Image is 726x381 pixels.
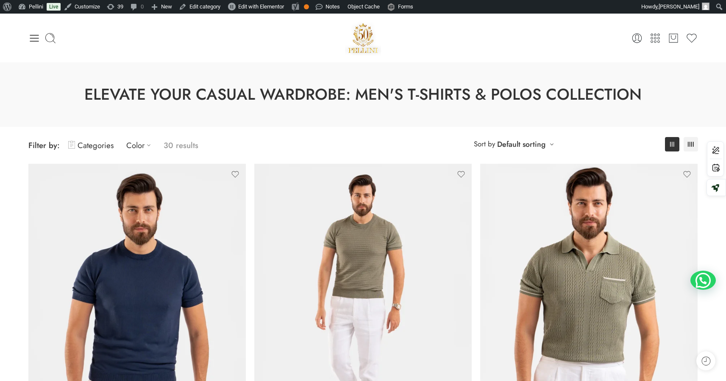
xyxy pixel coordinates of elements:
[126,135,155,155] a: Color
[474,137,495,151] span: Sort by
[47,3,61,11] a: Live
[238,3,284,10] span: Edit with Elementor
[345,20,381,56] img: Pellini
[686,32,698,44] a: Wishlist
[68,135,114,155] a: Categories
[659,3,699,10] span: [PERSON_NAME]
[668,32,679,44] a: Cart
[304,4,309,9] div: OK
[345,20,381,56] a: Pellini -
[164,135,198,155] p: 30 results
[28,140,60,151] span: Filter by:
[631,32,643,44] a: My Account
[497,138,545,150] a: Default sorting
[21,84,705,106] h1: Elevate Your Casual Wardrobe: Men's T-Shirts & Polos Collection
